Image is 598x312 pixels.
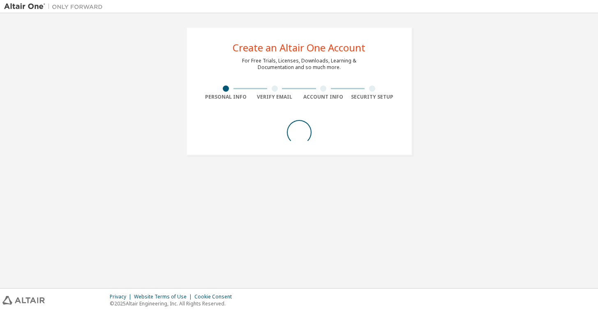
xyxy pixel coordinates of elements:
div: Account Info [299,94,348,100]
div: Create an Altair One Account [233,43,365,53]
div: Security Setup [348,94,397,100]
div: For Free Trials, Licenses, Downloads, Learning & Documentation and so much more. [242,58,356,71]
div: Website Terms of Use [134,294,194,300]
p: © 2025 Altair Engineering, Inc. All Rights Reserved. [110,300,237,307]
div: Personal Info [202,94,251,100]
div: Verify Email [250,94,299,100]
img: altair_logo.svg [2,296,45,305]
img: Altair One [4,2,107,11]
div: Cookie Consent [194,294,237,300]
div: Privacy [110,294,134,300]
